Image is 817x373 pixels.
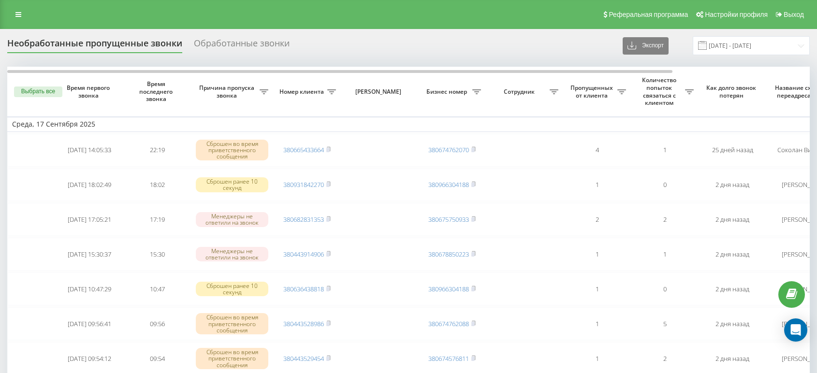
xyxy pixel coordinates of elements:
[283,319,324,328] a: 380443528986
[283,354,324,363] a: 380443529454
[784,11,804,18] span: Выход
[196,348,268,369] div: Сброшен во время приветственного сообщения
[705,11,768,18] span: Настройки профиля
[283,215,324,224] a: 380682831353
[428,180,469,189] a: 380966304188
[428,145,469,154] a: 380674762070
[631,238,699,271] td: 1
[631,134,699,167] td: 1
[123,203,191,236] td: 17:19
[699,273,766,305] td: 2 дня назад
[56,203,123,236] td: [DATE] 17:05:21
[278,88,327,96] span: Номер клиента
[784,318,807,342] div: Open Intercom Messenger
[196,84,260,99] span: Причина пропуска звонка
[123,273,191,305] td: 10:47
[631,203,699,236] td: 2
[196,212,268,227] div: Менеджеры не ответили на звонок
[283,180,324,189] a: 380931842270
[56,134,123,167] td: [DATE] 14:05:33
[423,88,472,96] span: Бизнес номер
[699,238,766,271] td: 2 дня назад
[636,76,685,106] span: Количество попыток связаться с клиентом
[123,169,191,201] td: 18:02
[63,84,116,99] span: Время первого звонка
[7,38,182,53] div: Необработанные пропущенные звонки
[196,313,268,334] div: Сброшен во время приветственного сообщения
[56,169,123,201] td: [DATE] 18:02:49
[123,307,191,340] td: 09:56
[349,88,410,96] span: [PERSON_NAME]
[623,37,669,55] button: Экспорт
[563,203,631,236] td: 2
[699,169,766,201] td: 2 дня назад
[568,84,617,99] span: Пропущенных от клиента
[699,203,766,236] td: 2 дня назад
[196,177,268,192] div: Сброшен ранее 10 секунд
[563,273,631,305] td: 1
[428,354,469,363] a: 380674576811
[196,282,268,296] div: Сброшен ранее 10 секунд
[563,238,631,271] td: 1
[283,145,324,154] a: 380665433664
[194,38,290,53] div: Обработанные звонки
[283,250,324,258] a: 380443914906
[428,319,469,328] a: 380674762088
[631,169,699,201] td: 0
[123,134,191,167] td: 22:19
[196,140,268,161] div: Сброшен во время приветственного сообщения
[428,285,469,293] a: 380966304188
[56,307,123,340] td: [DATE] 09:56:41
[428,215,469,224] a: 380675750933
[131,80,183,103] span: Время последнего звонка
[56,238,123,271] td: [DATE] 15:30:37
[123,238,191,271] td: 15:30
[631,307,699,340] td: 5
[609,11,688,18] span: Реферальная программа
[428,250,469,258] a: 380678850223
[14,86,62,97] button: Выбрать все
[563,134,631,167] td: 4
[699,134,766,167] td: 25 дней назад
[699,307,766,340] td: 2 дня назад
[283,285,324,293] a: 380636438818
[196,247,268,261] div: Менеджеры не ответили на звонок
[563,307,631,340] td: 1
[706,84,759,99] span: Как долго звонок потерян
[56,273,123,305] td: [DATE] 10:47:29
[631,273,699,305] td: 0
[563,169,631,201] td: 1
[491,88,550,96] span: Сотрудник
